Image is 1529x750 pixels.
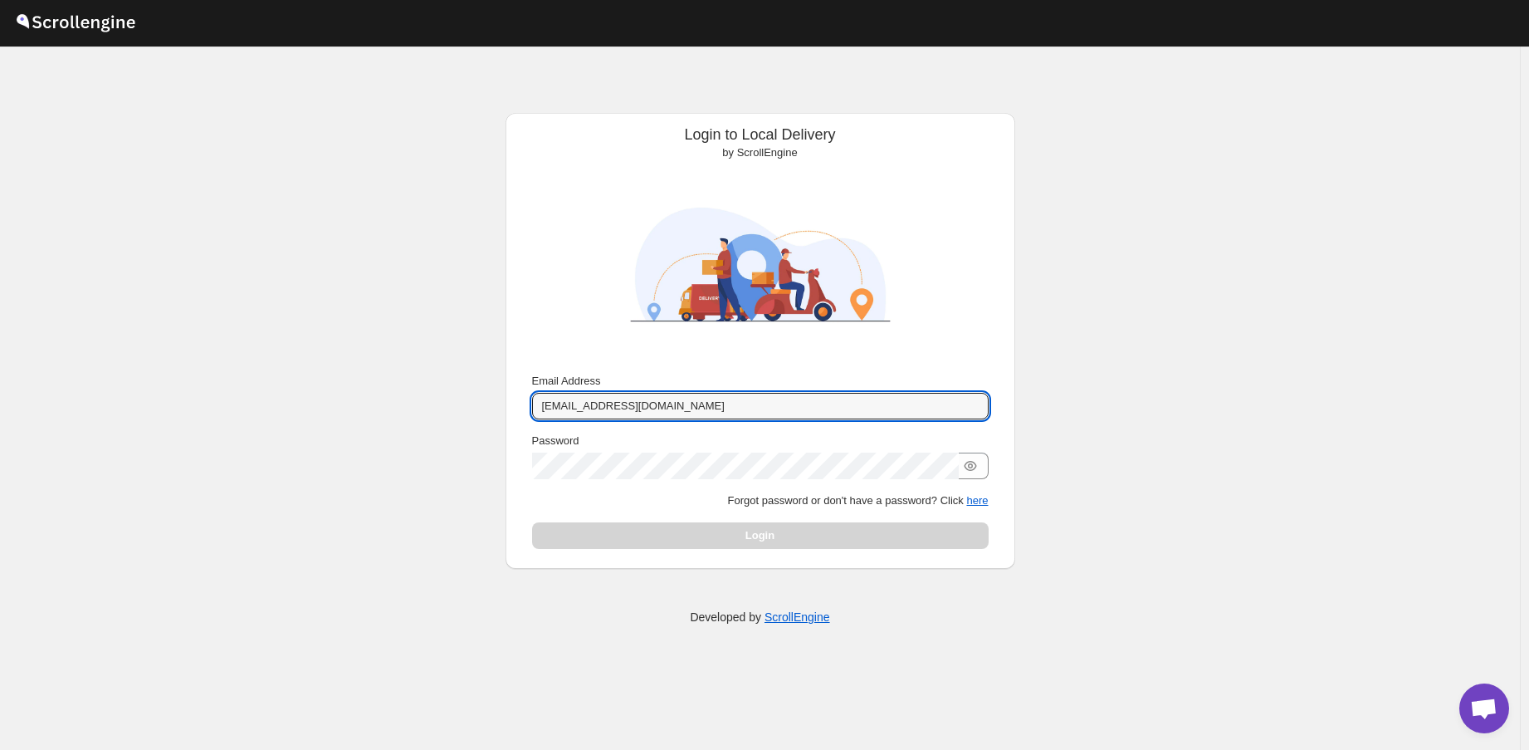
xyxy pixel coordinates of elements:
[722,146,797,159] span: by ScrollEngine
[1459,684,1509,733] div: Open chat
[690,609,829,625] p: Developed by
[532,493,989,509] p: Forgot password or don't have a password? Click
[519,126,1002,161] div: Login to Local Delivery
[966,494,988,507] button: here
[532,434,579,447] span: Password
[532,375,601,387] span: Email Address
[615,168,906,361] img: ScrollEngine
[764,610,830,624] a: ScrollEngine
